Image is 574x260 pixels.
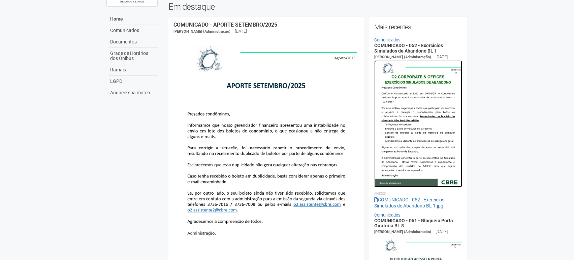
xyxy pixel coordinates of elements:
a: Anuncie sua marca [108,87,158,98]
a: COMUNICADO - 052 - Exercícios Simulados de Abandono BL 1 [374,43,443,53]
img: COMUNICADO%20-%20052%20-%20Exerc%C3%ADcios%20Simulados%20de%20Abandono%20BL%201.jpg [374,60,462,187]
h2: Mais recentes [374,22,462,32]
span: [PERSON_NAME] (Administração) [374,230,431,234]
a: Comunicados [374,37,401,42]
div: [DATE] [436,54,448,60]
a: Documentos [108,36,158,48]
a: Home [108,13,158,25]
span: [PERSON_NAME] (Administração) [173,29,230,34]
div: [DATE] [436,229,448,235]
a: Ramais [108,64,158,76]
h2: Em destaque [168,2,467,12]
a: COMUNICADO - 052 - Exercícios Simulados de Abandono BL 1.jpg [374,197,444,208]
a: COMUNICADO - APORTE SETEMBRO/2025 [173,22,277,28]
div: [DATE] [235,28,247,34]
span: [PERSON_NAME] (Administração) [374,55,431,59]
a: LGPD [108,76,158,87]
li: Anexos [374,191,462,197]
a: Grade de Horários dos Ônibus [108,48,158,64]
a: Comunicados [108,25,158,36]
a: Comunicados [374,213,401,218]
a: COMUNICADO - 051 - Bloqueio Porta Giratória BL 8 [374,218,453,228]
